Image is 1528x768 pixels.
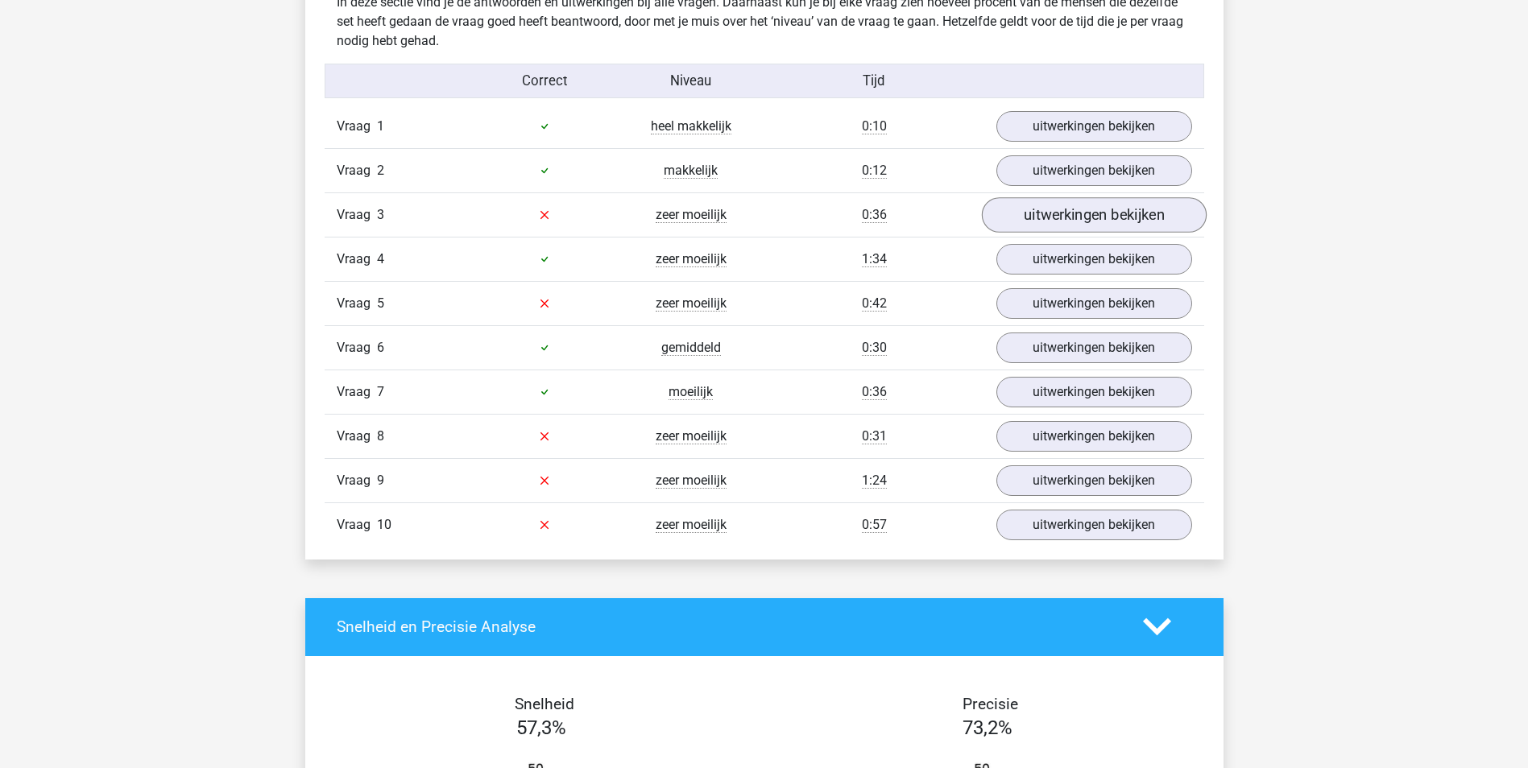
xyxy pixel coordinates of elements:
div: Niveau [618,71,764,91]
a: uitwerkingen bekijken [996,155,1192,186]
span: 0:10 [862,118,887,134]
span: Vraag [337,117,377,136]
span: 9 [377,473,384,488]
span: 10 [377,517,391,532]
span: Vraag [337,294,377,313]
div: Correct [471,71,618,91]
span: 4 [377,251,384,266]
span: Vraag [337,205,377,225]
span: 8 [377,428,384,444]
span: Vraag [337,161,377,180]
span: zeer moeilijk [656,207,727,223]
span: 0:31 [862,428,887,444]
span: 1:24 [862,473,887,489]
span: zeer moeilijk [656,473,727,489]
span: 0:57 [862,517,887,533]
span: 57,3% [516,716,566,739]
span: 73,2% [963,716,1012,739]
a: uitwerkingen bekijken [996,244,1192,275]
a: uitwerkingen bekijken [996,377,1192,407]
span: zeer moeilijk [656,428,727,444]
span: 0:36 [862,384,887,400]
a: uitwerkingen bekijken [996,111,1192,142]
span: Vraag [337,338,377,357]
h4: Snelheid en Precisie Analyse [337,617,1119,636]
span: 6 [377,340,384,355]
a: uitwerkingen bekijken [996,288,1192,319]
h4: Snelheid [337,695,752,713]
span: Vraag [337,427,377,446]
span: zeer moeilijk [656,295,727,312]
span: moeilijk [669,384,713,400]
a: uitwerkingen bekijken [996,510,1192,540]
span: 2 [377,163,384,178]
span: Vraag [337,515,377,535]
span: zeer moeilijk [656,251,727,267]
span: Vraag [337,471,377,490]
span: makkelijk [664,163,718,179]
span: 0:12 [862,163,887,179]
span: heel makkelijk [651,118,731,134]
span: 1:34 [862,251,887,267]
span: zeer moeilijk [656,517,727,533]
a: uitwerkingen bekijken [996,332,1192,363]
span: 0:30 [862,340,887,356]
h4: Precisie [783,695,1199,713]
span: 0:36 [862,207,887,223]
span: 0:42 [862,295,887,312]
span: 5 [377,295,384,311]
span: gemiddeld [661,340,721,356]
span: 1 [377,118,384,134]
a: uitwerkingen bekijken [996,465,1192,496]
span: 3 [377,207,384,222]
div: Tijd [764,71,983,91]
a: uitwerkingen bekijken [996,421,1192,452]
span: 7 [377,384,384,399]
span: Vraag [337,382,377,402]
a: uitwerkingen bekijken [981,197,1206,233]
span: Vraag [337,250,377,269]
